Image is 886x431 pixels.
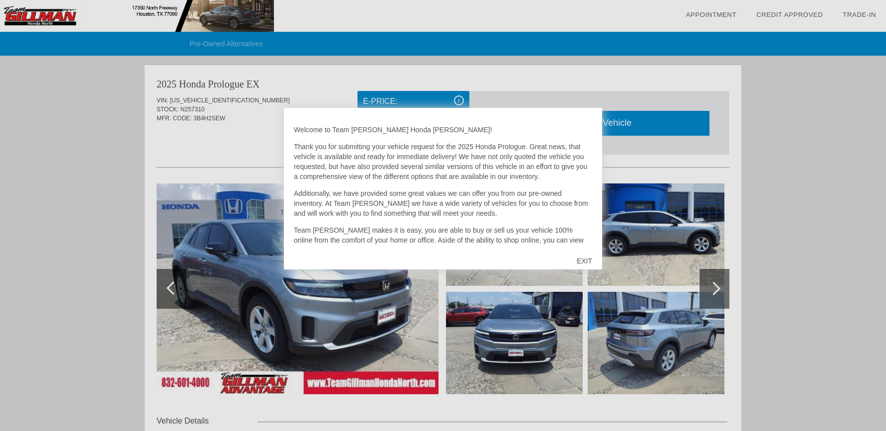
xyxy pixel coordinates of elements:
div: EXIT [567,246,602,276]
p: Thank you for submitting your vehicle request for the 2025 Honda Prologue. Great news, that vehic... [294,142,592,181]
p: Team [PERSON_NAME] makes it is easy, you are able to buy or sell us your vehicle 100% online from... [294,225,592,275]
p: Welcome to Team [PERSON_NAME] Honda [PERSON_NAME]! [294,125,592,135]
a: Trade-In [843,11,876,18]
a: Credit Approved [756,11,823,18]
p: Additionally, we have provided some great values we can offer you from our pre-owned inventory. A... [294,188,592,218]
a: Appointment [686,11,736,18]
